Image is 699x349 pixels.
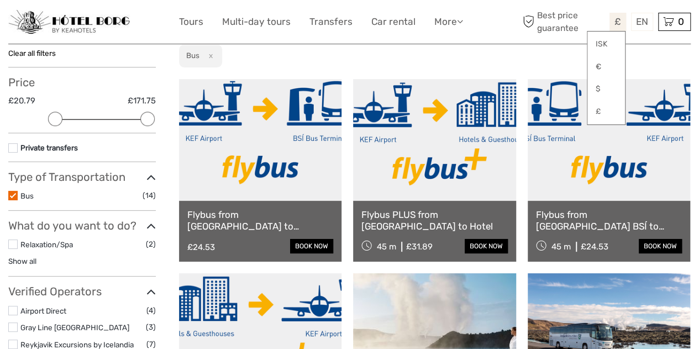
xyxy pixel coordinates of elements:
h3: Verified Operators [8,285,156,298]
a: Tours [179,14,203,30]
a: Relaxation/Spa [20,240,73,249]
span: (14) [143,189,156,202]
span: (4) [146,304,156,317]
a: book now [290,239,333,253]
a: Flybus from [GEOGRAPHIC_DATA] to [GEOGRAPHIC_DATA] BSÍ [187,209,333,232]
a: Multi-day tours [222,14,291,30]
span: 0 [676,16,686,27]
h3: What do you want to do? [8,219,156,232]
img: 97-048fac7b-21eb-4351-ac26-83e096b89eb3_logo_small.jpg [8,10,130,34]
a: Reykjavik Excursions by Icelandia [20,340,134,349]
a: ISK [587,34,625,54]
a: Transfers [309,14,353,30]
a: book now [465,239,508,253]
h2: Bus [186,51,199,60]
a: More [434,14,463,30]
a: Show all [8,257,36,265]
span: £ [614,16,621,27]
a: Private transfers [20,143,78,152]
label: £20.79 [8,95,35,107]
div: EN [631,13,653,31]
a: Airport Direct [20,306,66,315]
a: £ [587,102,625,122]
span: (3) [146,321,156,334]
a: book now [639,239,682,253]
label: £171.75 [128,95,156,107]
a: Gray Line [GEOGRAPHIC_DATA] [20,323,129,332]
a: € [587,57,625,77]
a: Car rental [371,14,416,30]
a: $ [587,79,625,99]
span: 45 m [377,242,396,252]
h3: Type of Transportation [8,170,156,184]
div: £24.53 [581,242,608,252]
a: Clear all filters [8,49,56,58]
a: Flybus PLUS from [GEOGRAPHIC_DATA] to Hotel [361,209,507,232]
span: 45 m [551,242,571,252]
span: Best price guarantee [520,9,607,34]
button: x [201,50,216,61]
a: Flybus from [GEOGRAPHIC_DATA] BSÍ to [GEOGRAPHIC_DATA] [536,209,682,232]
div: £31.89 [406,242,433,252]
h3: Price [8,76,156,89]
a: Bus [20,191,34,200]
span: (2) [146,238,156,251]
div: £24.53 [187,242,215,252]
